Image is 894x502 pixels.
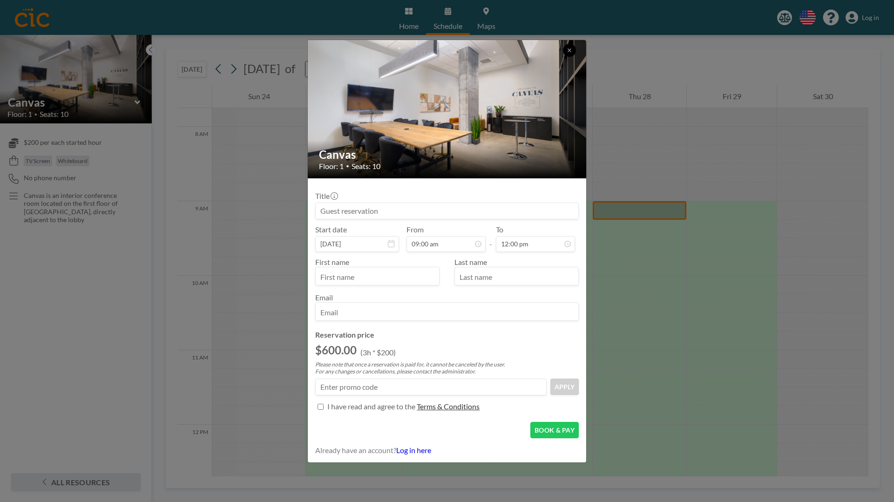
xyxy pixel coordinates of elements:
span: Seats: 10 [352,162,380,171]
input: Enter promo code [316,379,546,395]
input: Guest reservation [316,203,578,219]
label: Email [315,293,333,302]
span: - [489,228,492,249]
button: APPLY [550,379,579,395]
img: 537.jpg [308,16,587,202]
label: To [496,225,503,234]
input: First name [316,269,439,285]
p: I have read and agree to the [327,402,415,411]
span: • [346,163,349,170]
button: BOOK & PAY [530,422,579,438]
p: Terms & Conditions [417,402,480,411]
h2: Canvas [319,148,576,162]
label: First name [315,258,349,266]
span: Floor: 1 [319,162,344,171]
a: Log in here [396,446,431,455]
label: From [406,225,424,234]
h4: Reservation price [315,330,579,339]
label: Title [315,191,337,201]
input: Last name [455,269,578,285]
input: Email [316,305,578,320]
label: Start date [315,225,347,234]
label: Last name [454,258,487,266]
h2: $600.00 [315,343,357,357]
p: Please note that once a reservation is paid for, it cannot be canceled by the user. For any chang... [315,361,579,375]
span: Already have an account? [315,446,396,455]
p: (3h * $200) [360,348,396,357]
